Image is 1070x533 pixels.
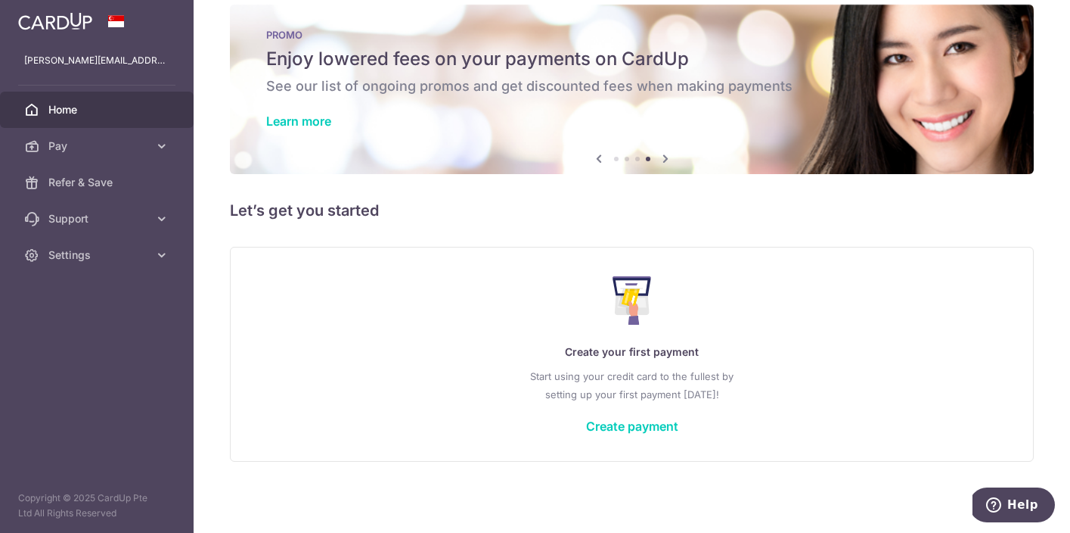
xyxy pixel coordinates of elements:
span: Pay [48,139,148,154]
h5: Let’s get you started [230,198,1034,223]
p: Start using your credit card to the fullest by setting up your first payment [DATE]! [261,367,1003,404]
a: Create payment [586,419,678,434]
span: Home [48,102,148,117]
img: Latest Promos banner [230,5,1034,174]
h5: Enjoy lowered fees on your payments on CardUp [266,47,997,71]
iframe: Opens a widget where you can find more information [972,488,1055,525]
img: CardUp [18,12,92,30]
h6: See our list of ongoing promos and get discounted fees when making payments [266,77,997,95]
span: Support [48,211,148,226]
p: PROMO [266,29,997,41]
p: [PERSON_NAME][EMAIL_ADDRESS][DOMAIN_NAME] [24,53,169,68]
span: Refer & Save [48,175,148,190]
img: Make Payment [613,276,651,325]
p: Create your first payment [261,343,1003,361]
span: Settings [48,248,148,263]
a: Learn more [266,114,331,129]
